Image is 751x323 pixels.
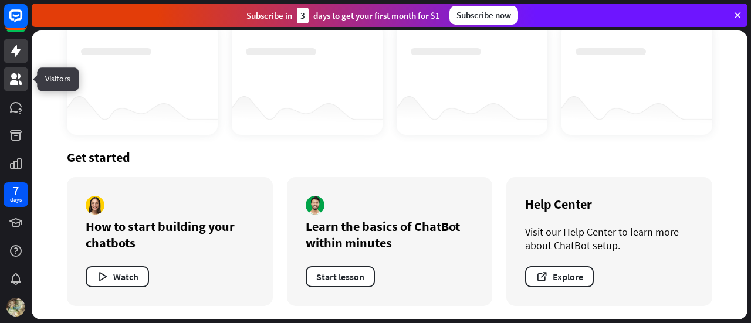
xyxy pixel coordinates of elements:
[306,196,324,215] img: author
[525,266,594,287] button: Explore
[525,225,694,252] div: Visit our Help Center to learn more about ChatBot setup.
[4,182,28,207] a: 7 days
[86,218,254,251] div: How to start building your chatbots
[297,8,309,23] div: 3
[449,6,518,25] div: Subscribe now
[525,196,694,212] div: Help Center
[306,218,474,251] div: Learn the basics of ChatBot within minutes
[86,266,149,287] button: Watch
[246,8,440,23] div: Subscribe in days to get your first month for $1
[306,266,375,287] button: Start lesson
[86,196,104,215] img: author
[67,149,712,165] div: Get started
[10,196,22,204] div: days
[13,185,19,196] div: 7
[9,5,45,40] button: Open LiveChat chat widget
